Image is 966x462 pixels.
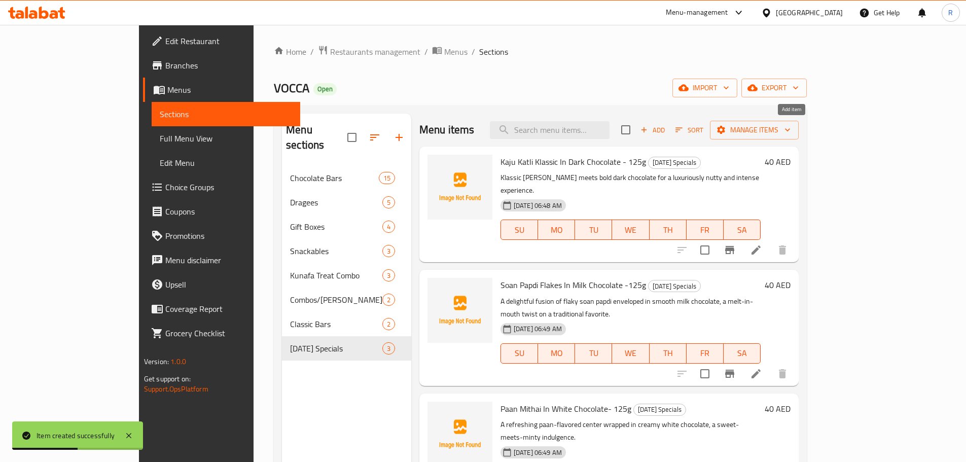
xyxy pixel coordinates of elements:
[286,122,347,153] h2: Menu sections
[650,343,687,364] button: TH
[691,223,720,237] span: FR
[649,280,700,292] span: [DATE] Specials
[143,248,300,272] a: Menu disclaimer
[770,238,795,262] button: delete
[724,343,761,364] button: SA
[612,343,649,364] button: WE
[479,46,508,58] span: Sections
[165,35,292,47] span: Edit Restaurant
[691,346,720,361] span: FR
[165,254,292,266] span: Menu disclaimer
[750,368,762,380] a: Edit menu item
[383,295,395,305] span: 2
[505,346,534,361] span: SU
[649,157,700,168] span: [DATE] Specials
[313,85,337,93] span: Open
[290,221,382,233] span: Gift Boxes
[282,312,411,336] div: Classic Bars2
[143,29,300,53] a: Edit Restaurant
[290,196,382,208] span: Dragees
[143,321,300,345] a: Grocery Checklist
[290,342,382,354] div: Diwali Specials
[724,220,761,240] button: SA
[710,121,799,139] button: Manage items
[575,343,612,364] button: TU
[765,155,791,169] h6: 40 AED
[500,343,538,364] button: SU
[427,278,492,343] img: Soan Papdi Flakes In Milk Chocolate -125g
[472,46,475,58] li: /
[500,220,538,240] button: SU
[510,201,566,210] span: [DATE] 06:48 AM
[500,295,761,321] p: A delightful fusion of flaky soan papdi enveloped in smooth milk chocolate, a melt-in-mouth twist...
[500,154,646,169] span: Kaju Katli Klassic In Dark Chocolate - 125g
[612,220,649,240] button: WE
[382,342,395,354] div: items
[341,127,363,148] span: Select all sections
[290,245,382,257] span: Snackables
[382,221,395,233] div: items
[741,79,807,97] button: export
[143,199,300,224] a: Coupons
[654,223,683,237] span: TH
[282,288,411,312] div: Combos/[PERSON_NAME]2
[500,418,761,444] p: A refreshing paan-flavored center wrapped in creamy white chocolate, a sweet-meets-minty indulgence.
[363,125,387,150] span: Sort sections
[143,78,300,102] a: Menus
[379,172,395,184] div: items
[424,46,428,58] li: /
[616,346,645,361] span: WE
[310,46,314,58] li: /
[165,303,292,315] span: Coverage Report
[749,82,799,94] span: export
[165,327,292,339] span: Grocery Checklist
[427,155,492,220] img: Kaju Katli Klassic In Dark Chocolate - 125g
[282,215,411,239] div: Gift Boxes4
[37,430,115,441] div: Item created successfully
[160,157,292,169] span: Edit Menu
[765,402,791,416] h6: 40 AED
[538,343,575,364] button: MO
[383,246,395,256] span: 3
[282,336,411,361] div: [DATE] Specials3
[575,220,612,240] button: TU
[282,190,411,215] div: Dragees5
[432,45,468,58] a: Menus
[718,238,742,262] button: Branch-specific-item
[694,363,715,384] span: Select to update
[510,324,566,334] span: [DATE] 06:49 AM
[144,382,208,396] a: Support.OpsPlatform
[160,108,292,120] span: Sections
[290,318,382,330] div: Classic Bars
[654,346,683,361] span: TH
[152,126,300,151] a: Full Menu View
[750,244,762,256] a: Edit menu item
[770,362,795,386] button: delete
[144,355,169,368] span: Version:
[718,362,742,386] button: Branch-specific-item
[290,342,382,354] span: [DATE] Specials
[634,404,686,415] span: [DATE] Specials
[152,151,300,175] a: Edit Menu
[616,223,645,237] span: WE
[165,59,292,72] span: Branches
[444,46,468,58] span: Menus
[648,280,701,292] div: Diwali Specials
[282,166,411,190] div: Chocolate Bars15
[382,245,395,257] div: items
[633,404,686,416] div: Diwali Specials
[666,7,728,19] div: Menu-management
[382,196,395,208] div: items
[542,346,571,361] span: MO
[615,119,636,140] span: Select section
[165,278,292,291] span: Upsell
[490,121,610,139] input: search
[282,263,411,288] div: Kunafa Treat Combo3
[675,124,703,136] span: Sort
[948,7,953,18] span: R
[160,132,292,145] span: Full Menu View
[290,172,378,184] span: Chocolate Bars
